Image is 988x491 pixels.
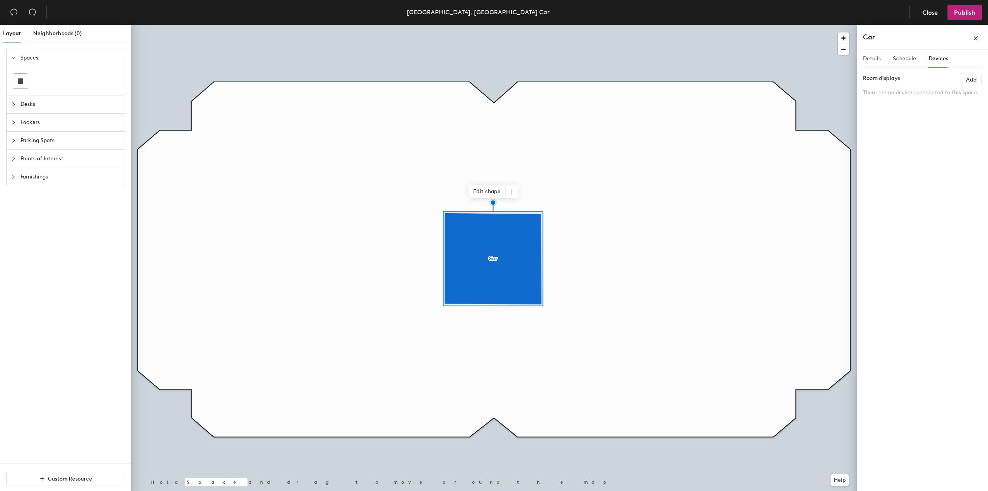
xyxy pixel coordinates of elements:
[863,89,982,96] p: There are no devices connected to this space
[20,95,120,113] span: Desks
[11,120,16,125] span: collapsed
[469,185,506,198] span: Edit shape
[20,132,120,150] span: Parking Spots
[11,102,16,107] span: collapsed
[20,168,120,186] span: Furnishings
[11,56,16,60] span: expanded
[20,150,120,168] span: Points of Interest
[893,55,916,62] span: Schedule
[6,5,22,20] button: Undo (⌘ + Z)
[20,114,120,131] span: Lockers
[48,476,92,482] span: Custom Resource
[831,474,849,486] button: Help
[11,156,16,161] span: collapsed
[20,49,120,67] span: Spaces
[947,5,982,20] button: Publish
[916,5,944,20] button: Close
[11,138,16,143] span: collapsed
[966,77,977,83] h6: Add
[922,9,938,16] span: Close
[407,7,550,17] div: [GEOGRAPHIC_DATA], [GEOGRAPHIC_DATA] Car
[929,55,948,62] span: Devices
[11,175,16,179] span: collapsed
[973,36,978,41] span: close
[863,32,875,42] h4: Car
[954,9,975,16] span: Publish
[25,5,40,20] button: Redo (⌘ + ⇧ + Z)
[863,74,900,83] label: Room displays
[33,30,82,37] span: Neighborhoods (0)
[863,55,881,62] span: Details
[6,473,125,485] button: Custom Resource
[961,74,982,86] button: Add
[3,30,21,37] span: Layout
